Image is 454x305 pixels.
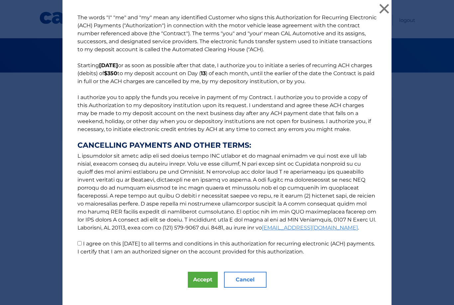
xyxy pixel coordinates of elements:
[71,14,383,256] p: The words "I" "me" and "my" mean any identified Customer who signs this Authorization for Recurri...
[262,225,358,231] a: [EMAIL_ADDRESS][DOMAIN_NAME]
[77,240,375,255] label: I agree on this [DATE] to all terms and conditions in this authorization for recurring electronic...
[201,70,206,76] b: 13
[104,70,117,76] b: $350
[77,141,377,149] strong: CANCELLING PAYMENTS AND OTHER TERMS:
[224,272,267,288] button: Cancel
[188,272,218,288] button: Accept
[378,2,391,15] button: ×
[99,62,118,69] b: [DATE]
